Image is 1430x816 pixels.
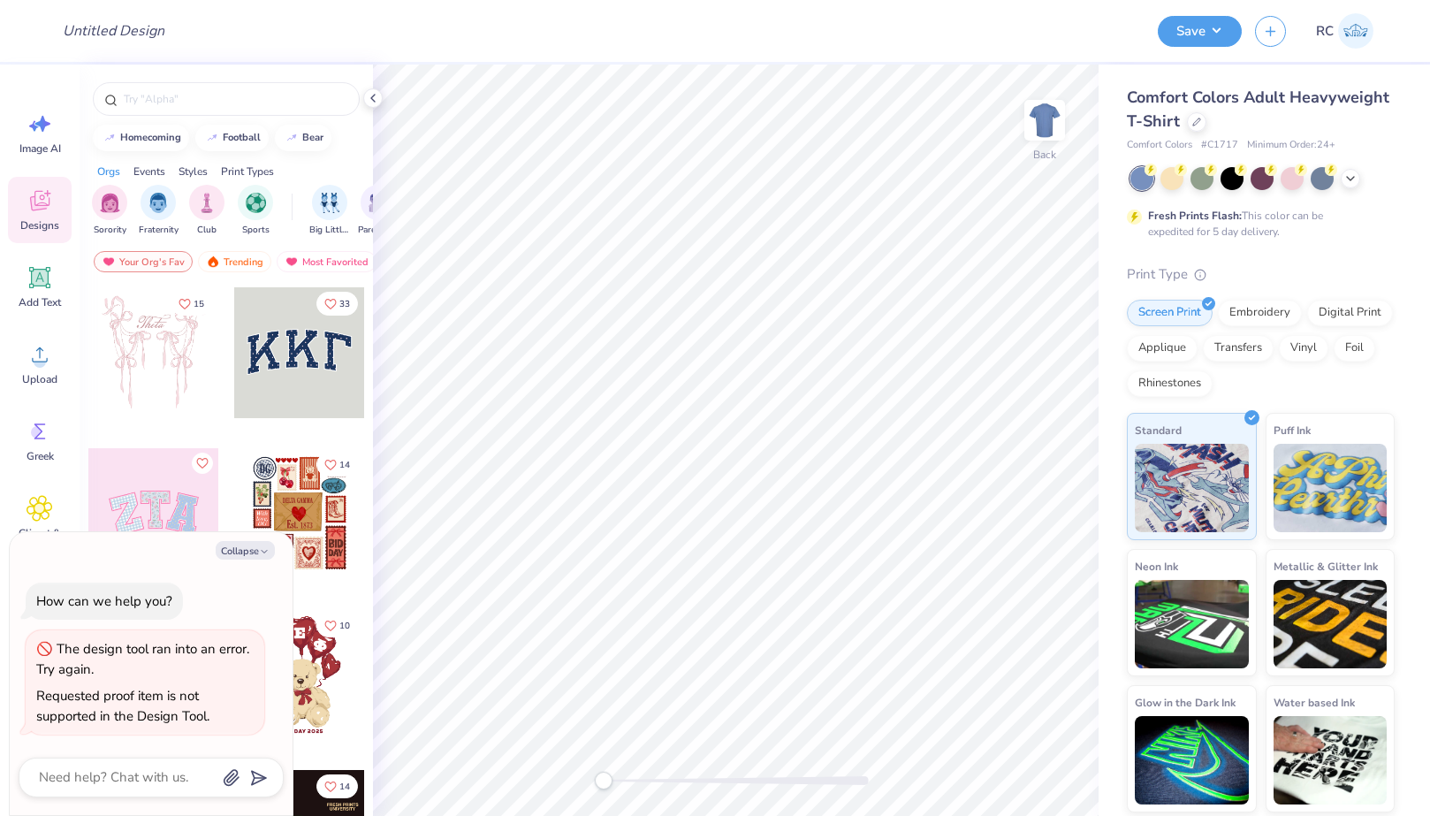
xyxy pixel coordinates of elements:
[1274,693,1355,712] span: Water based Ink
[1033,147,1056,163] div: Back
[120,133,181,142] div: homecoming
[339,300,350,309] span: 33
[94,251,193,272] div: Your Org's Fav
[195,125,269,151] button: football
[1279,335,1328,362] div: Vinyl
[189,185,224,237] button: filter button
[1274,444,1388,532] img: Puff Ink
[316,774,358,798] button: Like
[1338,13,1373,49] img: Rio Cabojoc
[1135,421,1182,439] span: Standard
[19,295,61,309] span: Add Text
[316,453,358,477] button: Like
[197,224,217,237] span: Club
[1127,264,1395,285] div: Print Type
[133,164,165,179] div: Events
[122,90,348,108] input: Try "Alpha"
[97,164,120,179] div: Orgs
[320,193,339,213] img: Big Little Reveal Image
[302,133,323,142] div: bear
[1127,300,1213,326] div: Screen Print
[1135,716,1249,805] img: Glow in the Dark Ink
[1201,138,1238,153] span: # C1717
[223,133,261,142] div: football
[1135,580,1249,668] img: Neon Ink
[246,193,266,213] img: Sports Image
[93,125,189,151] button: homecoming
[309,185,350,237] div: filter for Big Little Reveal
[1274,421,1311,439] span: Puff Ink
[339,622,350,630] span: 10
[171,292,212,316] button: Like
[100,193,120,213] img: Sorority Image
[148,193,168,213] img: Fraternity Image
[358,185,399,237] button: filter button
[27,449,54,463] span: Greek
[1247,138,1335,153] span: Minimum Order: 24 +
[275,125,331,151] button: bear
[197,193,217,213] img: Club Image
[316,292,358,316] button: Like
[242,224,270,237] span: Sports
[1135,693,1236,712] span: Glow in the Dark Ink
[179,164,208,179] div: Styles
[1027,103,1062,138] img: Back
[1274,580,1388,668] img: Metallic & Glitter Ink
[192,453,213,474] button: Like
[339,461,350,469] span: 14
[1127,87,1389,132] span: Comfort Colors Adult Heavyweight T-Shirt
[36,592,172,610] div: How can we help you?
[309,224,350,237] span: Big Little Reveal
[1307,300,1393,326] div: Digital Print
[103,133,117,143] img: trend_line.gif
[189,185,224,237] div: filter for Club
[1334,335,1375,362] div: Foil
[221,164,274,179] div: Print Types
[358,224,399,237] span: Parent's Weekend
[11,526,69,554] span: Clipart & logos
[1127,138,1192,153] span: Comfort Colors
[339,782,350,791] span: 14
[194,300,204,309] span: 15
[139,185,179,237] button: filter button
[238,185,273,237] button: filter button
[216,541,275,560] button: Collapse
[595,772,612,789] div: Accessibility label
[94,224,126,237] span: Sorority
[205,133,219,143] img: trend_line.gif
[1203,335,1274,362] div: Transfers
[1316,21,1334,42] span: RC
[316,614,358,637] button: Like
[92,185,127,237] div: filter for Sorority
[36,640,249,678] div: The design tool ran into an error. Try again.
[1127,335,1198,362] div: Applique
[1308,13,1381,49] a: RC
[19,141,61,156] span: Image AI
[139,185,179,237] div: filter for Fraternity
[1127,370,1213,397] div: Rhinestones
[1274,557,1378,576] span: Metallic & Glitter Ink
[369,193,389,213] img: Parent's Weekend Image
[49,13,179,49] input: Untitled Design
[22,372,57,386] span: Upload
[1148,208,1365,240] div: This color can be expedited for 5 day delivery.
[1274,716,1388,805] img: Water based Ink
[238,185,273,237] div: filter for Sports
[358,185,399,237] div: filter for Parent's Weekend
[1218,300,1302,326] div: Embroidery
[1135,444,1249,532] img: Standard
[285,255,299,268] img: most_fav.gif
[309,185,350,237] button: filter button
[36,687,209,725] div: Requested proof item is not supported in the Design Tool.
[1158,16,1242,47] button: Save
[1148,209,1242,223] strong: Fresh Prints Flash:
[277,251,377,272] div: Most Favorited
[20,218,59,233] span: Designs
[206,255,220,268] img: trending.gif
[1135,557,1178,576] span: Neon Ink
[198,251,271,272] div: Trending
[92,185,127,237] button: filter button
[285,133,299,143] img: trend_line.gif
[139,224,179,237] span: Fraternity
[102,255,116,268] img: most_fav.gif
